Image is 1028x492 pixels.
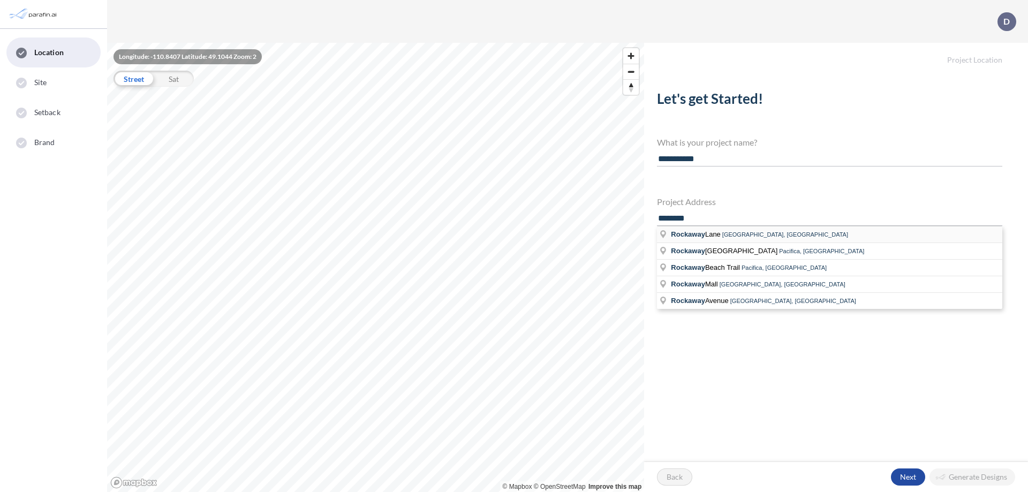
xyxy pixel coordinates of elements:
span: Reset bearing to north [623,80,639,95]
div: Street [114,71,154,87]
a: Mapbox [503,483,532,490]
span: Lane [671,230,722,238]
button: Zoom out [623,64,639,79]
button: Zoom in [623,48,639,64]
span: Pacifica, [GEOGRAPHIC_DATA] [742,264,827,271]
span: [GEOGRAPHIC_DATA], [GEOGRAPHIC_DATA] [730,298,856,304]
h4: What is your project name? [657,137,1002,147]
span: Pacifica, [GEOGRAPHIC_DATA] [779,248,864,254]
a: Improve this map [588,483,641,490]
h4: Project Address [657,196,1002,207]
span: Setback [34,107,61,118]
span: Rockaway [671,263,705,271]
a: OpenStreetMap [534,483,586,490]
span: Rockaway [671,280,705,288]
h2: Let's get Started! [657,90,1002,111]
span: Rockaway [671,247,705,255]
span: Beach Trail [671,263,742,271]
p: Next [900,472,916,482]
span: [GEOGRAPHIC_DATA], [GEOGRAPHIC_DATA] [722,231,848,238]
img: Parafin [8,4,60,24]
button: Next [891,468,925,486]
span: [GEOGRAPHIC_DATA], [GEOGRAPHIC_DATA] [720,281,845,287]
span: Rockaway [671,297,705,305]
h5: Project Location [644,43,1028,65]
span: Brand [34,137,55,148]
span: Location [34,47,64,58]
div: Sat [154,71,194,87]
a: Mapbox homepage [110,476,157,489]
button: Reset bearing to north [623,79,639,95]
span: [GEOGRAPHIC_DATA] [671,247,779,255]
span: Avenue [671,297,730,305]
span: Mall [671,280,719,288]
p: D [1003,17,1010,26]
div: Longitude: -110.8407 Latitude: 49.1044 Zoom: 2 [114,49,262,64]
span: Site [34,77,47,88]
span: Rockaway [671,230,705,238]
canvas: Map [107,43,644,492]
